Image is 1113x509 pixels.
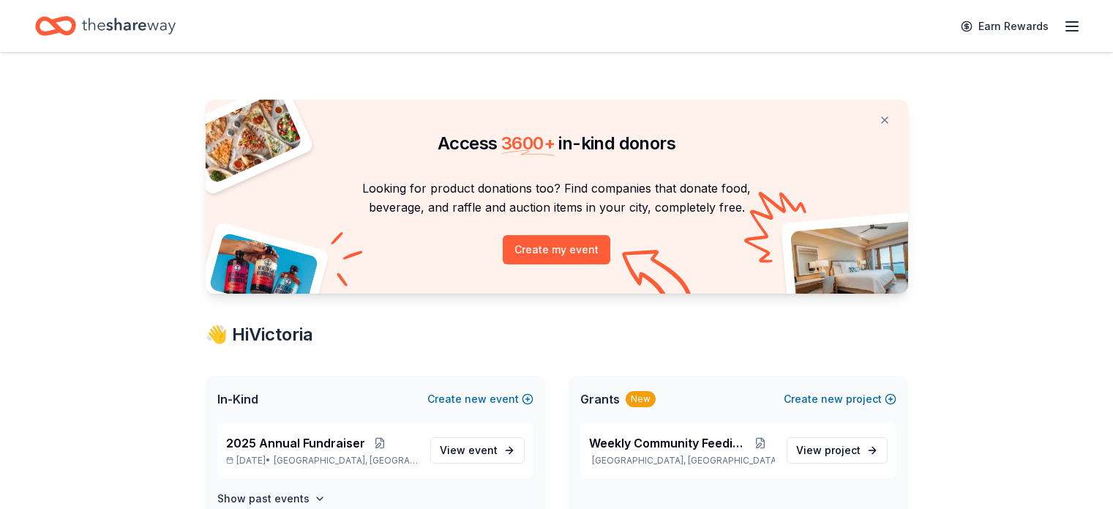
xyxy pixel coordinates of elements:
a: View project [787,437,888,464]
a: View event [430,437,525,464]
p: Looking for product donations too? Find companies that donate food, beverage, and raffle and auct... [223,179,891,218]
button: Create my event [503,235,610,264]
img: Pizza [189,91,303,185]
span: View [440,442,498,459]
span: 2025 Annual Fundraiser [226,434,365,452]
span: Access in-kind donors [438,133,675,154]
span: event [468,444,498,456]
h4: Show past events [217,490,310,508]
span: [GEOGRAPHIC_DATA], [GEOGRAPHIC_DATA] [274,455,418,467]
span: Grants [580,390,620,408]
span: project [825,444,861,456]
a: Home [35,9,176,43]
span: In-Kind [217,390,258,408]
button: Createnewproject [784,390,896,408]
div: 👋 Hi Victoria [206,323,908,346]
p: [DATE] • [226,455,419,467]
p: [GEOGRAPHIC_DATA], [GEOGRAPHIC_DATA] [589,455,775,467]
img: Curvy arrow [622,250,695,305]
a: Earn Rewards [952,13,1057,40]
button: Show past events [217,490,326,508]
span: new [465,390,487,408]
span: 3600 + [501,133,555,154]
span: Weekly Community Feeding [589,434,746,452]
button: Createnewevent [427,390,533,408]
span: View [796,442,861,459]
span: new [821,390,843,408]
div: New [626,391,656,407]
